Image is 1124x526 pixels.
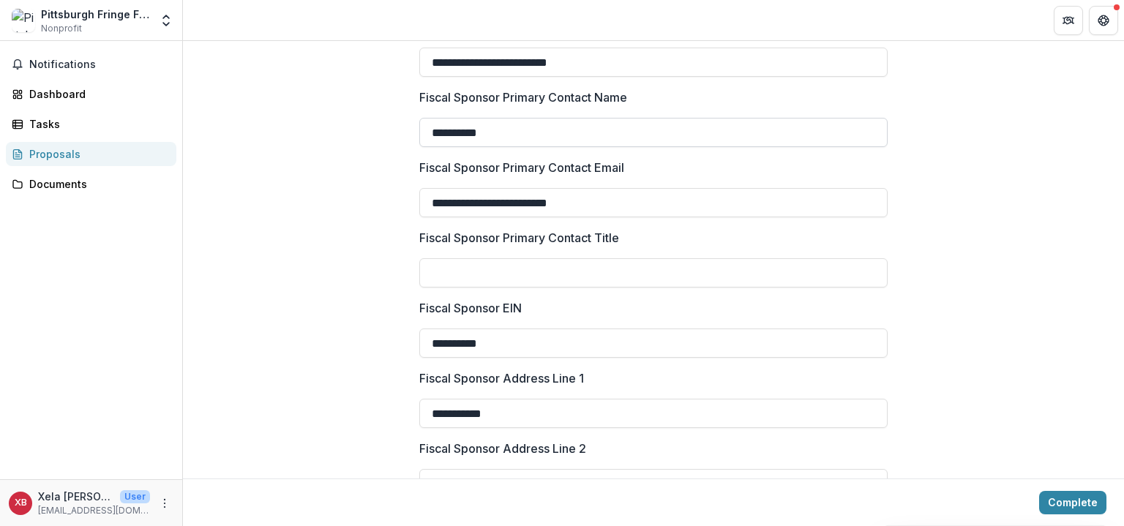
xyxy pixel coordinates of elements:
div: Proposals [29,146,165,162]
p: User [120,490,150,503]
a: Proposals [6,142,176,166]
a: Tasks [6,112,176,136]
button: More [156,495,173,512]
div: Pittsburgh Fringe Festival [41,7,150,22]
button: Open entity switcher [156,6,176,35]
a: Documents [6,172,176,196]
button: Partners [1054,6,1083,35]
span: Notifications [29,59,171,71]
div: Xela Batchelder [15,498,27,508]
button: Get Help [1089,6,1118,35]
p: Fiscal Sponsor Address Line 1 [419,369,584,387]
button: Complete [1039,491,1106,514]
span: Nonprofit [41,22,82,35]
div: Tasks [29,116,165,132]
img: Pittsburgh Fringe Festival [12,9,35,32]
p: [EMAIL_ADDRESS][DOMAIN_NAME] [38,504,150,517]
button: Notifications [6,53,176,76]
p: Fiscal Sponsor Primary Contact Email [419,159,624,176]
a: Dashboard [6,82,176,106]
p: Fiscal Sponsor Address Line 2 [419,440,586,457]
p: Fiscal Sponsor EIN [419,299,522,317]
div: Dashboard [29,86,165,102]
p: Fiscal Sponsor Primary Contact Name [419,89,627,106]
p: Xela [PERSON_NAME] [38,489,114,504]
div: Documents [29,176,165,192]
p: Fiscal Sponsor Primary Contact Title [419,229,619,247]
